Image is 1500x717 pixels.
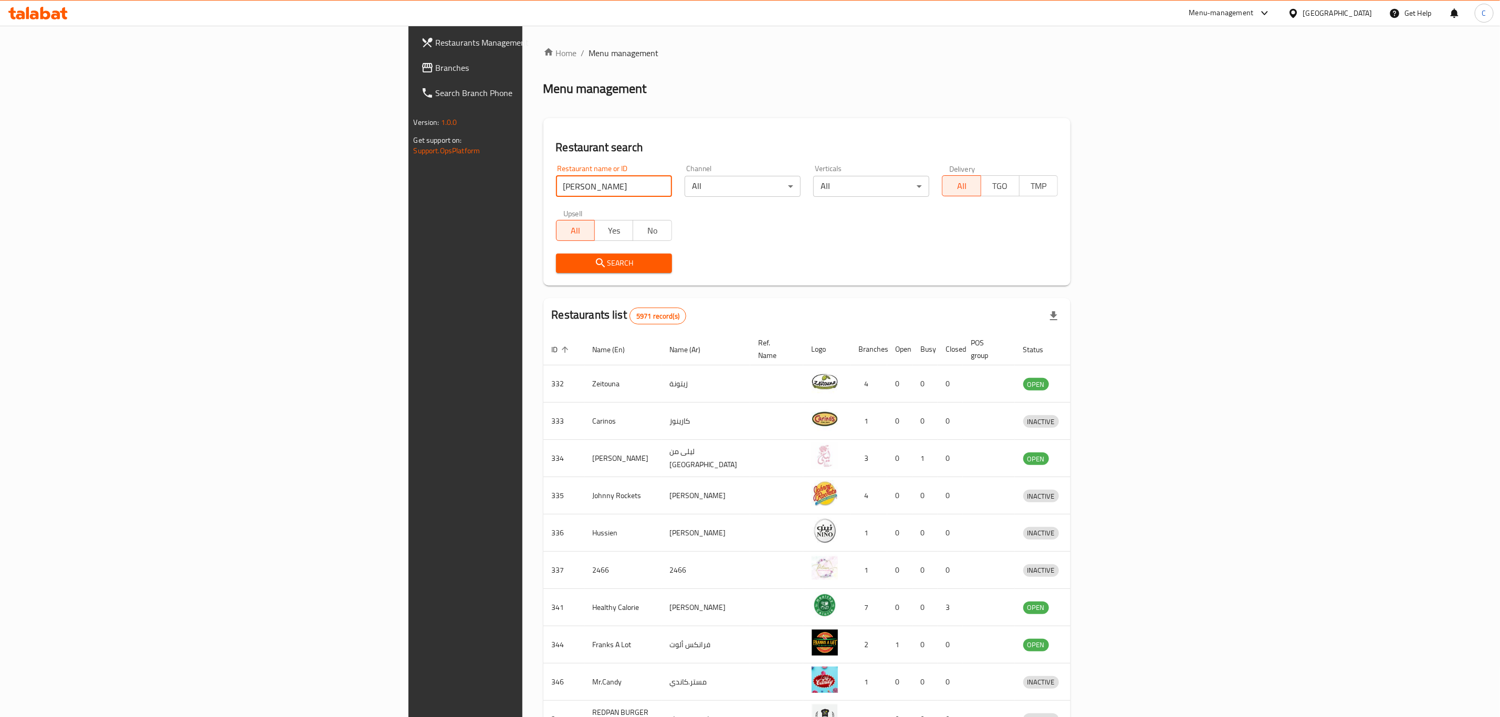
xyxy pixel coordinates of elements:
[812,592,838,618] img: Healthy Calorie
[851,589,887,626] td: 7
[812,629,838,656] img: Franks A Lot
[812,480,838,507] img: Johnny Rockets
[938,663,963,701] td: 0
[414,115,439,129] span: Version:
[1023,639,1049,651] div: OPEN
[1023,676,1059,688] span: INACTIVE
[1023,453,1049,465] span: OPEN
[971,336,1002,362] span: POS group
[887,333,912,365] th: Open
[887,552,912,589] td: 0
[662,663,750,701] td: مستر.كاندي
[1023,527,1059,539] span: INACTIVE
[851,626,887,663] td: 2
[887,477,912,514] td: 0
[938,626,963,663] td: 0
[851,477,887,514] td: 4
[812,667,838,693] img: Mr.Candy
[413,55,659,80] a: Branches
[662,626,750,663] td: فرانكس ألوت
[593,343,639,356] span: Name (En)
[812,443,838,469] img: Leila Min Lebnan
[985,178,1015,194] span: TGO
[594,220,633,241] button: Yes
[938,333,963,365] th: Closed
[912,663,938,701] td: 0
[938,365,963,403] td: 0
[887,440,912,477] td: 0
[812,406,838,432] img: Carinos
[912,365,938,403] td: 0
[685,176,801,197] div: All
[887,365,912,403] td: 0
[851,552,887,589] td: 1
[1023,564,1059,576] span: INACTIVE
[662,365,750,403] td: زيتونة
[637,223,667,238] span: No
[1482,7,1486,19] span: C
[1023,416,1059,428] span: INACTIVE
[552,343,572,356] span: ID
[851,333,887,365] th: Branches
[1023,490,1059,502] span: INACTIVE
[1023,602,1049,614] span: OPEN
[563,209,583,217] label: Upsell
[912,552,938,589] td: 0
[851,663,887,701] td: 1
[803,333,851,365] th: Logo
[552,307,687,324] h2: Restaurants list
[912,626,938,663] td: 0
[1023,378,1049,391] div: OPEN
[1023,676,1059,689] div: INACTIVE
[662,477,750,514] td: [PERSON_NAME]
[662,589,750,626] td: [PERSON_NAME]
[436,36,651,49] span: Restaurants Management
[949,165,975,172] label: Delivery
[556,140,1058,155] h2: Restaurant search
[556,176,672,197] input: Search for restaurant name or ID..
[938,477,963,514] td: 0
[812,368,838,395] img: Zeitouna
[938,552,963,589] td: 0
[556,254,672,273] button: Search
[556,220,595,241] button: All
[662,440,750,477] td: ليلى من [GEOGRAPHIC_DATA]
[436,87,651,99] span: Search Branch Phone
[912,477,938,514] td: 0
[436,61,651,74] span: Branches
[561,223,591,238] span: All
[813,176,929,197] div: All
[947,178,977,194] span: All
[887,403,912,440] td: 0
[851,440,887,477] td: 3
[887,663,912,701] td: 0
[441,115,457,129] span: 1.0.0
[851,514,887,552] td: 1
[662,403,750,440] td: كارينوز
[981,175,1020,196] button: TGO
[1023,639,1049,651] span: OPEN
[912,440,938,477] td: 1
[414,133,462,147] span: Get support on:
[938,589,963,626] td: 3
[759,336,791,362] span: Ref. Name
[662,514,750,552] td: [PERSON_NAME]
[912,589,938,626] td: 0
[1023,415,1059,428] div: INACTIVE
[912,514,938,552] td: 0
[1023,343,1057,356] span: Status
[851,365,887,403] td: 4
[887,514,912,552] td: 0
[670,343,715,356] span: Name (Ar)
[938,403,963,440] td: 0
[912,403,938,440] td: 0
[599,223,629,238] span: Yes
[414,144,480,157] a: Support.OpsPlatform
[1024,178,1054,194] span: TMP
[1023,378,1049,391] span: OPEN
[1189,7,1254,19] div: Menu-management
